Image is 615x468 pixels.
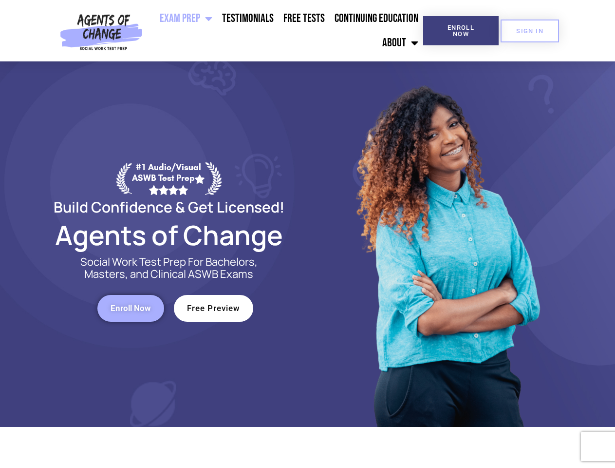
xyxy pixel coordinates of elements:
a: Testimonials [217,6,279,31]
a: Enroll Now [97,295,164,322]
a: Exam Prep [155,6,217,31]
a: Continuing Education [330,6,423,31]
a: Enroll Now [423,16,499,45]
img: Website Image 1 (1) [349,61,544,427]
span: Enroll Now [111,304,151,312]
a: Free Preview [174,295,253,322]
h2: Build Confidence & Get Licensed! [30,200,308,214]
span: Free Preview [187,304,240,312]
span: Enroll Now [439,24,483,37]
h2: Agents of Change [30,224,308,246]
span: SIGN IN [516,28,543,34]
a: About [377,31,423,55]
p: Social Work Test Prep For Bachelors, Masters, and Clinical ASWB Exams [69,256,269,280]
a: SIGN IN [501,19,559,42]
div: #1 Audio/Visual ASWB Test Prep [132,162,205,195]
a: Free Tests [279,6,330,31]
nav: Menu [147,6,423,55]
